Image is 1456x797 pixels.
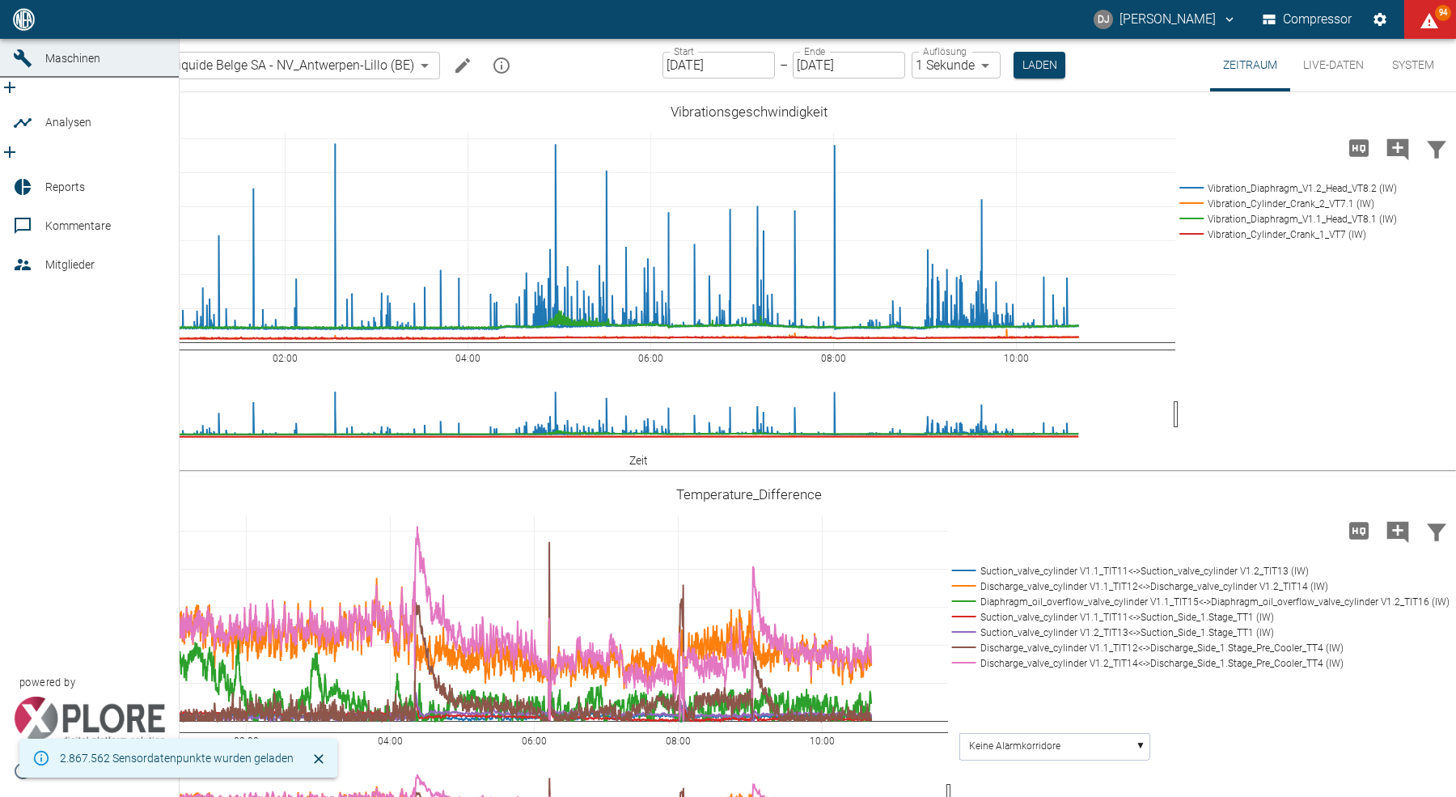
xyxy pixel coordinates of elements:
span: Hohe Auflösung [1340,139,1378,155]
span: 908000047_Air Liquide Belge SA - NV_Antwerpen-Lillo (BE) [82,56,414,74]
label: Ende [804,45,825,58]
span: Mitglieder [45,258,95,271]
button: Daten filtern [1417,510,1456,552]
label: Auflösung [923,45,967,58]
button: Laden [1014,52,1065,78]
div: 2.867.562 Sensordatenpunkte wurden geladen [60,744,294,773]
span: Reports [45,180,85,193]
span: Hohe Auflösung [1340,522,1378,537]
div: DJ [1094,10,1113,29]
div: 1 Sekunde [912,52,1001,78]
span: Maschinen [45,52,100,65]
input: DD.MM.YYYY [662,52,775,78]
button: Zeitraum [1210,39,1290,91]
img: logo [11,8,36,30]
button: Schließen [307,747,331,771]
button: Kommentar hinzufügen [1378,510,1417,552]
button: mission info [485,49,518,82]
button: Live-Daten [1290,39,1377,91]
button: Compressor [1259,5,1356,34]
img: Xplore Logo [13,697,166,745]
span: 94 [1435,5,1451,21]
button: Einstellungen [1365,5,1395,34]
span: Analysen [45,116,91,129]
button: david.jasper@nea-x.de [1091,5,1239,34]
label: Start [674,45,694,58]
text: Keine Alarmkorridore [969,740,1060,752]
p: – [780,56,788,74]
input: DD.MM.YYYY [793,52,905,78]
button: Machine bearbeiten [447,49,479,82]
button: System [1377,39,1450,91]
span: Kommentare [45,219,111,232]
a: 908000047_Air Liquide Belge SA - NV_Antwerpen-Lillo (BE) [56,56,414,75]
button: Daten filtern [1417,127,1456,169]
span: powered by [19,675,75,690]
button: Kommentar hinzufügen [1378,127,1417,169]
